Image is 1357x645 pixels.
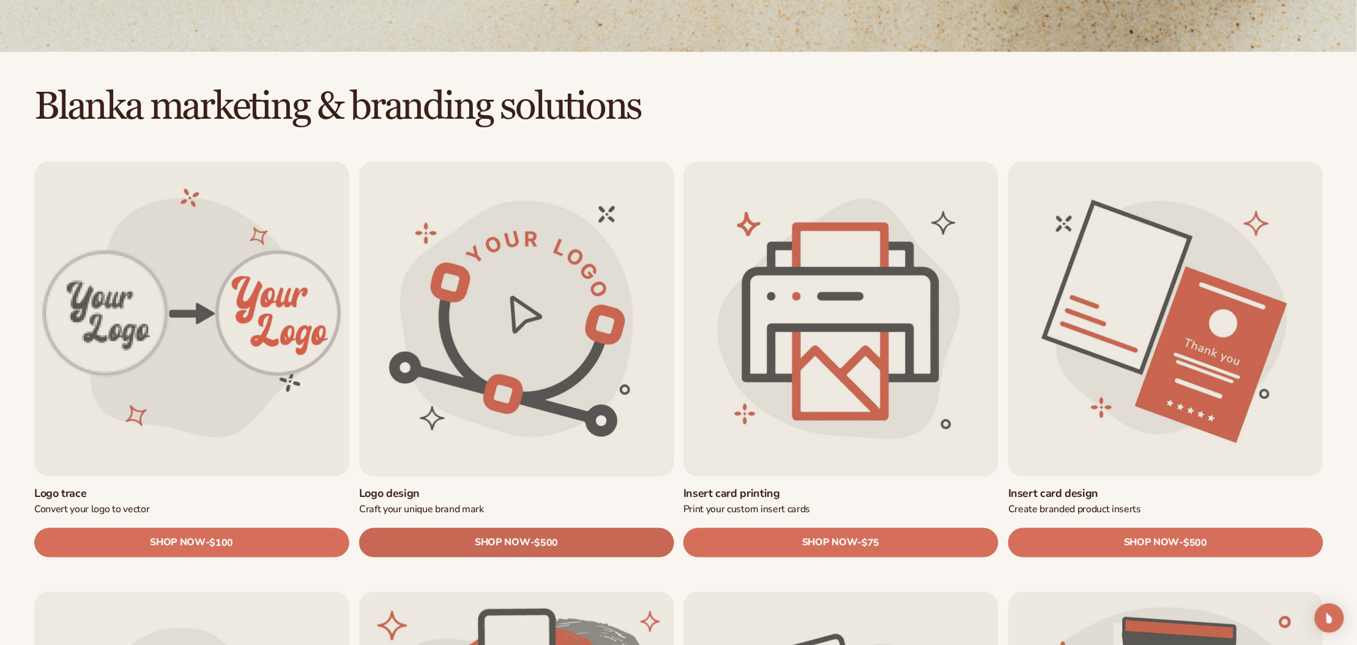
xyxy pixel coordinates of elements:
[359,528,674,557] a: SHOP NOW- $500
[34,487,349,501] a: Logo trace
[861,537,879,549] span: $75
[1008,487,1323,501] a: Insert card design
[1315,603,1344,633] div: Open Intercom Messenger
[1008,528,1323,557] a: SHOP NOW- $500
[150,537,205,548] span: SHOP NOW
[34,528,349,557] a: SHOP NOW- $100
[209,537,233,549] span: $100
[1124,537,1179,548] span: SHOP NOW
[534,537,558,549] span: $500
[359,487,674,501] a: Logo design
[475,537,530,548] span: SHOP NOW
[683,487,998,501] a: Insert card printing
[802,537,857,548] span: SHOP NOW
[683,528,998,557] a: SHOP NOW- $75
[1183,537,1207,549] span: $500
